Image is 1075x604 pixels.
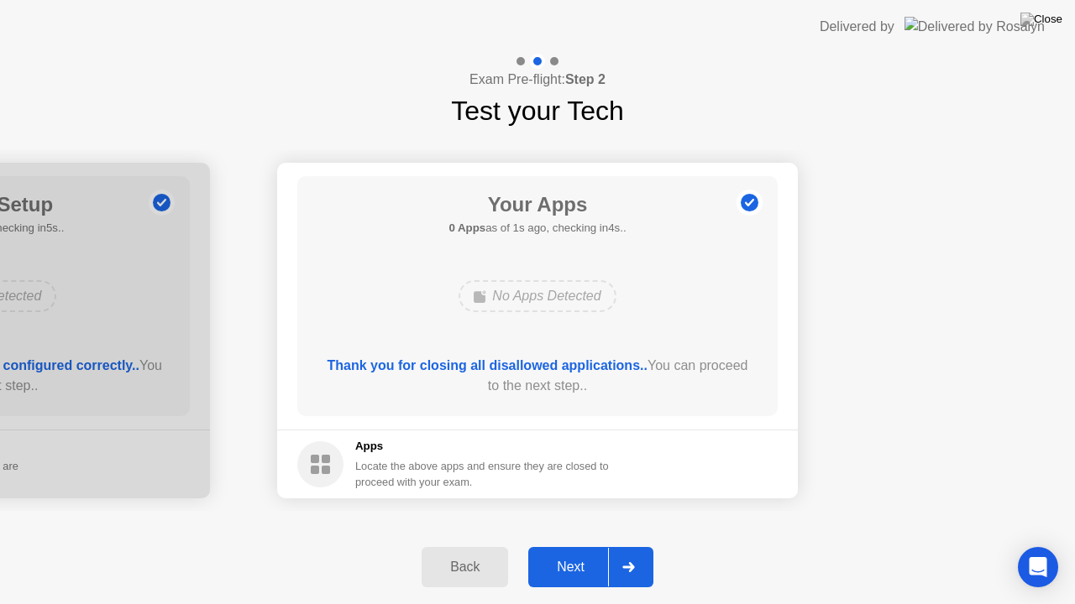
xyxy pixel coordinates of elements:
button: Next [528,547,653,587]
div: No Apps Detected [459,280,616,312]
img: Close [1020,13,1062,26]
h1: Your Apps [448,190,626,220]
h5: as of 1s ago, checking in4s.. [448,220,626,237]
b: Step 2 [565,72,606,86]
img: Delivered by Rosalyn [905,17,1045,36]
div: Back [427,560,503,575]
h4: Exam Pre-flight: [469,70,606,90]
b: Thank you for closing all disallowed applications.. [328,358,648,372]
div: Locate the above apps and ensure they are closed to proceed with your exam. [355,458,610,490]
button: Back [422,547,508,587]
h1: Test your Tech [451,91,624,131]
div: Delivered by [820,17,894,37]
div: You can proceed to the next step.. [322,356,754,396]
div: Open Intercom Messenger [1018,547,1058,587]
b: 0 Apps [448,221,485,234]
h5: Apps [355,438,610,455]
div: Next [533,560,608,575]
